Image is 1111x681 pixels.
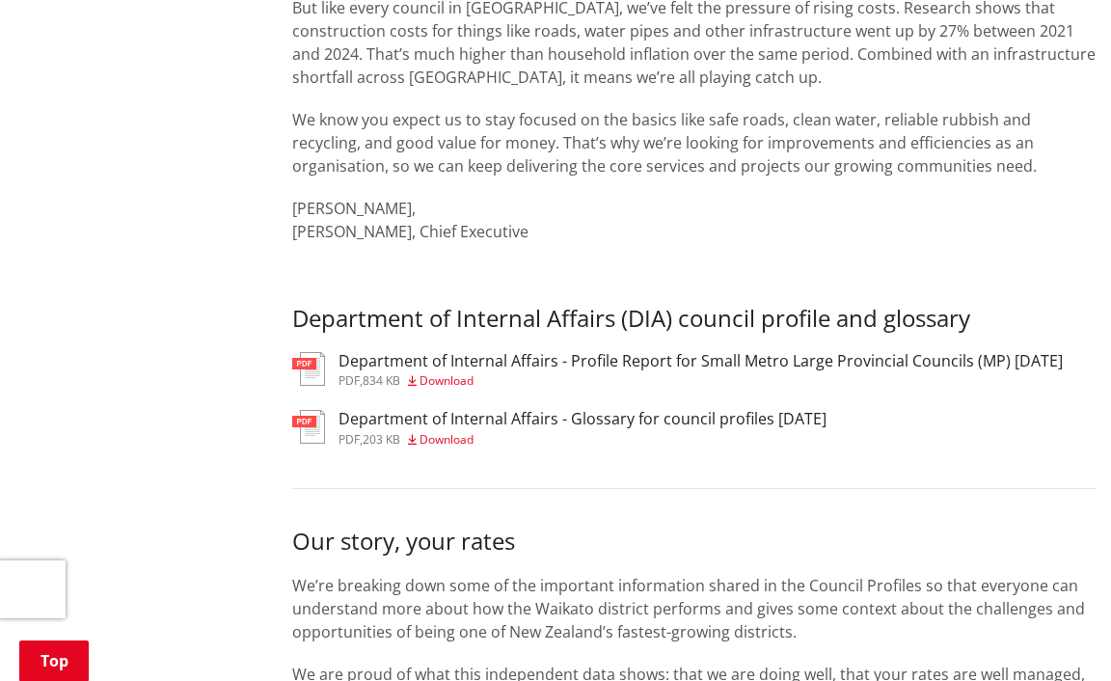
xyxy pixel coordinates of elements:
a: Department of Internal Affairs - Glossary for council profiles [DATE] pdf,203 KB Download [292,410,826,445]
h3: Department of Internal Affairs (DIA) council profile and glossary [292,305,1097,333]
h3: Our story, your rates [292,528,1097,556]
h3: Department of Internal Affairs - Glossary for council profiles [DATE] [339,410,826,428]
span: Download [420,372,474,389]
h3: Department of Internal Affairs - Profile Report for Small Metro Large Provincial Councils (MP) [D... [339,352,1063,370]
a: Department of Internal Affairs - Profile Report for Small Metro Large Provincial Councils (MP) [D... [292,352,1063,387]
span: pdf [339,372,360,389]
span: pdf [339,431,360,448]
img: document-pdf.svg [292,352,325,386]
p: We’re breaking down some of the important information shared in the Council Profiles so that ever... [292,574,1097,643]
p: We know you expect us to stay focused on the basics like safe roads, clean water, reliable rubbis... [292,108,1097,177]
div: , [339,375,1063,387]
img: document-pdf.svg [292,410,325,444]
span: 834 KB [363,372,400,389]
iframe: Messenger Launcher [1022,600,1092,669]
p: [PERSON_NAME], [PERSON_NAME], Chief Executive [292,197,1097,243]
div: , [339,434,826,446]
a: Top [19,640,89,681]
span: 203 KB [363,431,400,448]
span: Download [420,431,474,448]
